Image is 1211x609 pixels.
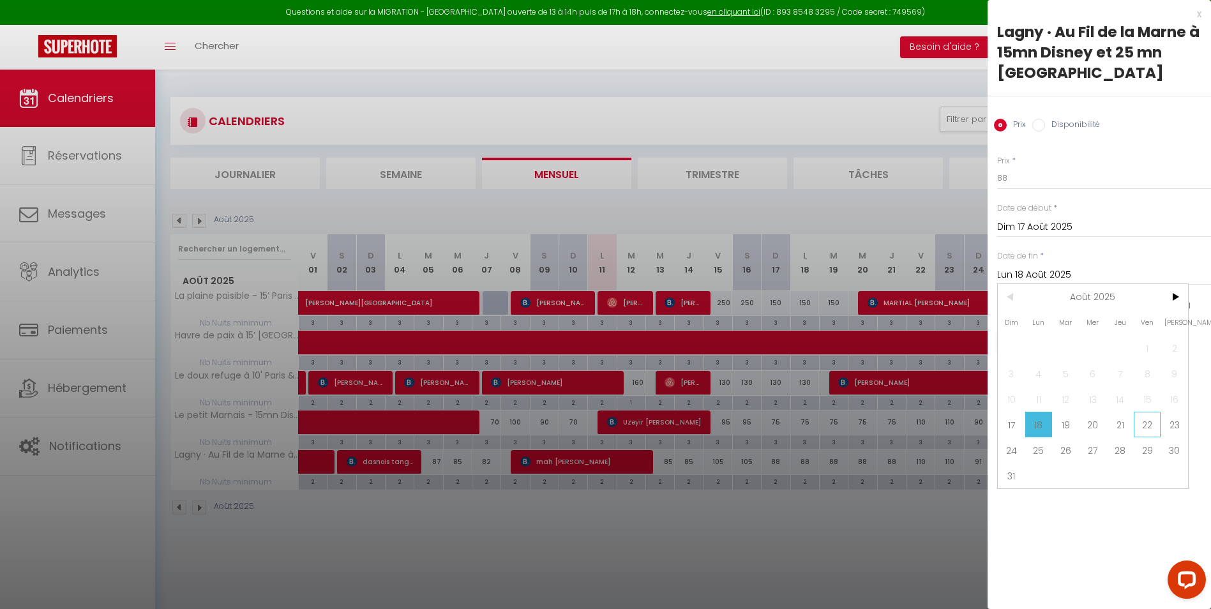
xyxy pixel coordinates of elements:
span: 14 [1106,386,1134,412]
span: 5 [1052,361,1079,386]
span: 29 [1134,437,1161,463]
span: Jeu [1106,310,1134,335]
span: 23 [1161,412,1188,437]
span: Dim [998,310,1025,335]
label: Prix [1007,119,1026,133]
label: Prix [997,155,1010,167]
span: 15 [1134,386,1161,412]
span: 11 [1025,386,1053,412]
label: Date de début [997,202,1051,214]
span: [PERSON_NAME] [1161,310,1188,335]
span: 19 [1052,412,1079,437]
div: x [988,6,1201,22]
span: 9 [1161,361,1188,386]
span: 31 [998,463,1025,488]
span: 6 [1079,361,1107,386]
span: 18 [1025,412,1053,437]
span: Mer [1079,310,1107,335]
span: 10 [998,386,1025,412]
span: 22 [1134,412,1161,437]
iframe: LiveChat chat widget [1157,555,1211,609]
span: 17 [998,412,1025,437]
span: < [998,284,1025,310]
span: 21 [1106,412,1134,437]
span: 26 [1052,437,1079,463]
label: Disponibilité [1045,119,1100,133]
span: Août 2025 [1025,284,1161,310]
span: 12 [1052,386,1079,412]
span: 13 [1079,386,1107,412]
label: Date de fin [997,250,1038,262]
span: 28 [1106,437,1134,463]
span: > [1161,284,1188,310]
span: Ven [1134,310,1161,335]
span: 1 [1134,335,1161,361]
span: 8 [1134,361,1161,386]
span: 24 [998,437,1025,463]
span: Lun [1025,310,1053,335]
span: 16 [1161,386,1188,412]
div: Lagny · Au Fil de la Marne à 15mn Disney et 25 mn [GEOGRAPHIC_DATA] [997,22,1201,83]
span: 3 [998,361,1025,386]
span: Mar [1052,310,1079,335]
span: 30 [1161,437,1188,463]
span: 4 [1025,361,1053,386]
span: 27 [1079,437,1107,463]
span: 7 [1106,361,1134,386]
span: 25 [1025,437,1053,463]
span: 2 [1161,335,1188,361]
span: 20 [1079,412,1107,437]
